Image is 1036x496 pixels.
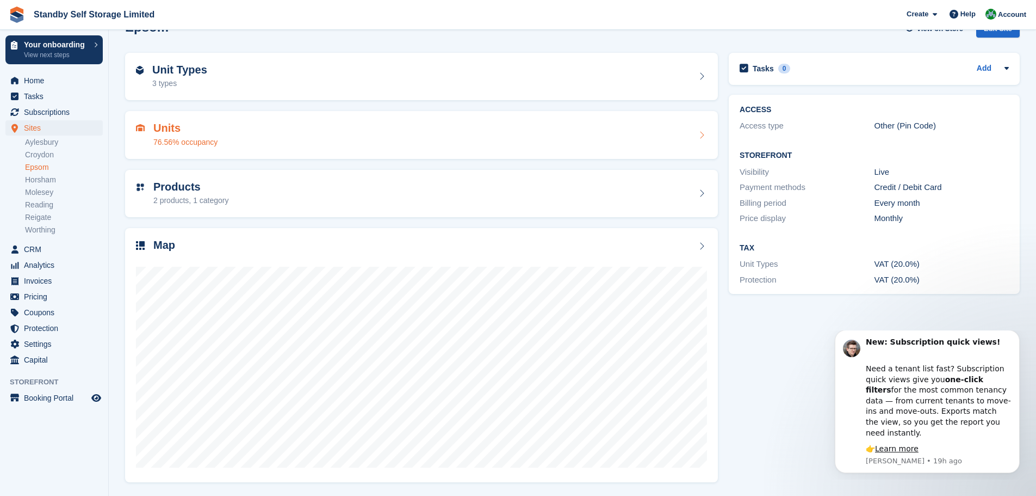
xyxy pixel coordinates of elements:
h2: Map [153,239,175,252]
span: CRM [24,242,89,257]
a: menu [5,242,103,257]
a: menu [5,336,103,352]
div: Every month [874,197,1009,210]
a: menu [5,73,103,88]
a: Worthing [25,225,103,235]
h2: Products [153,181,229,193]
p: View next steps [24,50,89,60]
span: Tasks [24,89,89,104]
span: Booking Portal [24,390,89,406]
a: menu [5,289,103,304]
a: Preview store [90,391,103,405]
p: Your onboarding [24,41,89,48]
span: Create [907,9,928,20]
div: VAT (20.0%) [874,274,1009,286]
a: menu [5,321,103,336]
span: Capital [24,352,89,368]
a: Aylesbury [25,137,103,148]
div: Access type [740,120,874,132]
a: Standby Self Storage Limited [29,5,159,23]
div: Payment methods [740,181,874,194]
a: menu [5,273,103,289]
div: Monthly [874,212,1009,225]
span: Help [960,9,976,20]
h2: Tax [740,244,1009,253]
h2: Unit Types [152,64,207,76]
a: Learn more [57,114,100,123]
div: Unit Types [740,258,874,271]
span: Subscriptions [24,105,89,120]
a: menu [5,105,103,120]
a: Epsom [25,162,103,173]
div: Price display [740,212,874,225]
span: Analytics [24,258,89,273]
span: Protection [24,321,89,336]
span: Invoices [24,273,89,289]
a: Molesey [25,187,103,198]
img: custom-product-icn-752c56ca05d30b4aa98f6f15887a0e09747e85b44ffffa43cff429088544963d.svg [136,183,145,192]
div: Need a tenant list fast? Subscription quick views give you for the most common tenancy data — fro... [47,22,193,108]
img: unit-type-icn-2b2737a686de81e16bb02015468b77c625bbabd49415b5ef34ead5e3b44a266d.svg [136,66,144,75]
div: Visibility [740,166,874,179]
div: 0 [778,64,791,74]
div: Protection [740,274,874,286]
span: Pricing [24,289,89,304]
div: VAT (20.0%) [874,258,1009,271]
img: unit-icn-7be61d7bf1b0ce9d3e12c5938cc71ed9869f7b940bace4675aadf7bd6d80202e.svg [136,124,145,132]
a: Add [977,63,991,75]
a: Edit Site [976,20,1020,42]
a: menu [5,258,103,273]
div: 👉 [47,113,193,124]
a: Your onboarding View next steps [5,35,103,64]
a: Map [125,228,718,482]
a: Reading [25,200,103,210]
img: Profile image for Steven [24,9,42,27]
a: menu [5,305,103,320]
div: Live [874,166,1009,179]
div: Message content [47,7,193,124]
h2: ACCESS [740,106,1009,114]
div: Other (Pin Code) [874,120,1009,132]
div: Billing period [740,197,874,210]
a: Horsham [25,175,103,185]
b: New: Subscription quick views! [47,7,182,16]
div: 3 types [152,78,207,89]
span: Sites [24,120,89,136]
h2: Tasks [753,64,774,74]
a: Unit Types 3 types [125,53,718,101]
iframe: Intercom notifications message [818,330,1036,480]
img: Megan Cotton [985,9,996,20]
div: 76.56% occupancy [153,137,218,148]
div: 2 products, 1 category [153,195,229,206]
a: Reigate [25,212,103,223]
p: Message from Steven, sent 19h ago [47,126,193,136]
a: menu [5,352,103,368]
a: Units 76.56% occupancy [125,111,718,159]
a: Products 2 products, 1 category [125,170,718,218]
span: Settings [24,336,89,352]
a: menu [5,120,103,136]
span: Storefront [10,377,108,388]
h2: Units [153,122,218,134]
div: Credit / Debit Card [874,181,1009,194]
img: stora-icon-8386f47178a22dfd0bd8f6a31ec36ba5ce8667c1dd55bd0f319d3a0aa187defe.svg [9,7,25,23]
img: map-icn-33ee37083ee616e46c38cad1a60f524a97daa1e2b2c8c0bc3eb3415660979fc1.svg [136,241,145,250]
a: menu [5,89,103,104]
h2: Storefront [740,151,1009,160]
span: Coupons [24,305,89,320]
a: menu [5,390,103,406]
span: Account [998,9,1026,20]
a: Croydon [25,150,103,160]
span: Home [24,73,89,88]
